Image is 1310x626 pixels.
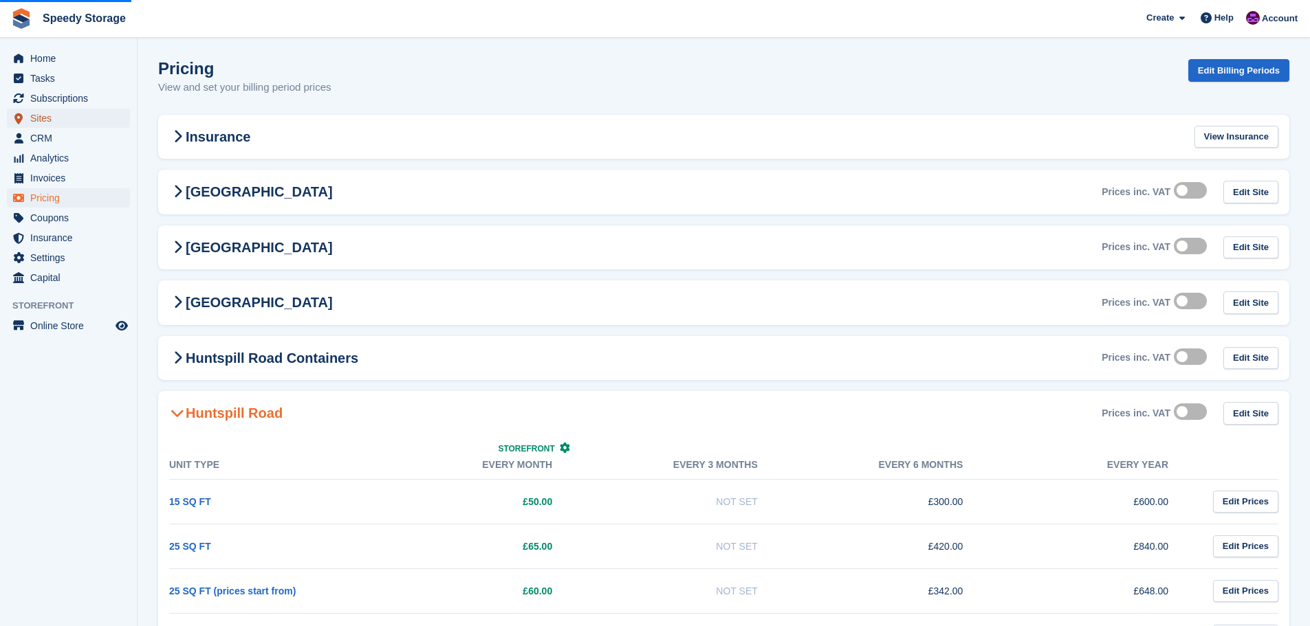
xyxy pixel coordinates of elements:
[30,316,113,335] span: Online Store
[1223,291,1278,314] a: Edit Site
[169,451,375,480] th: Unit Type
[375,451,580,480] th: Every month
[7,228,130,247] a: menu
[785,479,991,524] td: £300.00
[498,444,554,454] span: Storefront
[1246,11,1260,25] img: Dan Jackson
[498,444,570,454] a: Storefront
[1102,241,1170,253] div: Prices inc. VAT
[30,109,113,128] span: Sites
[375,568,580,613] td: £60.00
[169,128,250,145] h2: Insurance
[580,568,785,613] td: Not Set
[169,585,296,596] a: 25 SQ FT (prices start from)
[1213,580,1278,603] a: Edit Prices
[1214,11,1234,25] span: Help
[7,69,130,88] a: menu
[158,80,331,96] p: View and set your billing period prices
[7,268,130,287] a: menu
[113,317,130,334] a: Preview store
[169,183,333,200] h2: [GEOGRAPHIC_DATA]
[1213,491,1278,513] a: Edit Prices
[169,496,211,507] a: 15 SQ FT
[169,350,358,366] h2: Huntspill Road Containers
[1223,236,1278,259] a: Edit Site
[990,568,1196,613] td: £648.00
[1102,407,1170,419] div: Prices inc. VAT
[7,109,130,128] a: menu
[169,541,211,552] a: 25 SQ FT
[30,148,113,168] span: Analytics
[1262,12,1298,25] span: Account
[1102,297,1170,309] div: Prices inc. VAT
[7,49,130,68] a: menu
[375,479,580,524] td: £50.00
[580,479,785,524] td: Not Set
[30,49,113,68] span: Home
[30,128,113,148] span: CRM
[1223,181,1278,203] a: Edit Site
[12,299,137,313] span: Storefront
[375,524,580,568] td: £65.00
[11,8,32,29] img: stora-icon-8386f47178a22dfd0bd8f6a31ec36ba5ce8667c1dd55bd0f319d3a0aa187defe.svg
[7,316,130,335] a: menu
[1223,402,1278,425] a: Edit Site
[30,228,113,247] span: Insurance
[7,148,130,168] a: menu
[785,451,991,480] th: Every 6 months
[30,208,113,227] span: Coupons
[30,248,113,267] span: Settings
[7,208,130,227] a: menu
[580,451,785,480] th: Every 3 months
[7,89,130,108] a: menu
[990,479,1196,524] td: £600.00
[30,168,113,188] span: Invoices
[990,524,1196,568] td: £840.00
[158,59,331,78] h1: Pricing
[1102,186,1170,198] div: Prices inc. VAT
[1213,535,1278,558] a: Edit Prices
[785,568,991,613] td: £342.00
[990,451,1196,480] th: Every year
[7,168,130,188] a: menu
[785,524,991,568] td: £420.00
[1146,11,1174,25] span: Create
[1194,126,1278,148] a: View Insurance
[1223,347,1278,370] a: Edit Site
[580,524,785,568] td: Not Set
[30,89,113,108] span: Subscriptions
[7,128,130,148] a: menu
[169,405,283,421] h2: Huntspill Road
[30,268,113,287] span: Capital
[7,188,130,208] a: menu
[169,239,333,256] h2: [GEOGRAPHIC_DATA]
[1188,59,1289,82] a: Edit Billing Periods
[30,188,113,208] span: Pricing
[30,69,113,88] span: Tasks
[7,248,130,267] a: menu
[37,7,131,30] a: Speedy Storage
[169,294,333,311] h2: [GEOGRAPHIC_DATA]
[1102,352,1170,364] div: Prices inc. VAT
